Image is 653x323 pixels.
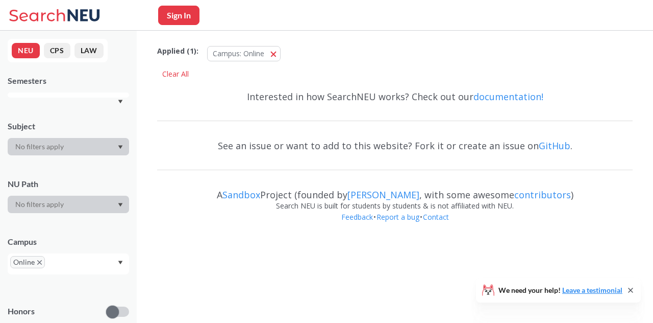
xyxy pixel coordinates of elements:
div: A Project (founded by , with some awesome ) [157,180,633,200]
a: Sandbox [222,189,260,201]
div: Interested in how SearchNEU works? Check out our [157,82,633,111]
a: GitHub [539,140,570,152]
svg: Dropdown arrow [118,261,123,265]
a: Leave a testimonial [562,286,622,294]
div: Dropdown arrow [8,196,129,213]
svg: Dropdown arrow [118,100,123,104]
div: Clear All [157,66,194,82]
a: Feedback [341,212,373,222]
span: OnlineX to remove pill [10,256,45,268]
div: OnlineX to remove pillDropdown arrow [8,253,129,274]
svg: Dropdown arrow [118,145,123,149]
div: Campus [8,236,129,247]
div: NU Path [8,178,129,190]
svg: Dropdown arrow [118,203,123,207]
div: See an issue or want to add to this website? Fork it or create an issue on . [157,131,633,160]
a: documentation! [473,90,543,103]
svg: X to remove pill [37,260,42,265]
button: LAW [74,43,104,58]
button: CPS [44,43,70,58]
a: Contact [422,212,449,222]
button: NEU [12,43,40,58]
div: Dropdown arrow [8,138,129,155]
button: Campus: Online [207,46,281,61]
a: [PERSON_NAME] [347,189,419,201]
p: Honors [8,306,35,317]
div: Subject [8,121,129,132]
span: Campus: Online [213,49,264,58]
span: Applied ( 1 ): [157,45,198,57]
span: We need your help! [498,287,622,294]
a: Report a bug [376,212,420,222]
div: Search NEU is built for students by students & is not affiliated with NEU. [157,200,633,212]
div: Semesters [8,75,129,86]
div: • • [157,212,633,238]
a: contributors [514,189,571,201]
button: Sign In [158,6,199,25]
